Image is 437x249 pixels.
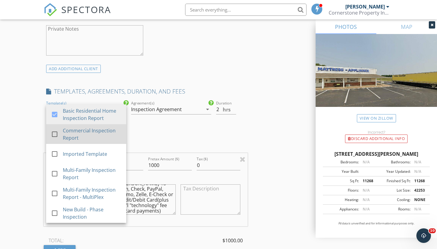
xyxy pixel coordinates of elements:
[316,19,376,34] a: PHOTOS
[357,114,396,122] a: View on Zillow
[414,159,421,165] span: N/A
[363,159,370,165] span: N/A
[316,130,437,135] div: Incorrect?
[44,3,57,16] img: The Best Home Inspection Software - Spectora
[46,141,245,148] h4: FEES
[49,237,64,244] span: TOTAL:
[325,178,359,184] div: Sq Ft:
[363,188,370,193] span: N/A
[323,221,430,226] p: All data is unverified and for informational purposes only.
[376,178,411,184] div: Finished Sq Ft:
[61,3,111,16] span: SPECTORA
[376,19,437,34] a: MAP
[204,106,211,113] i: arrow_drop_down
[363,197,370,202] span: N/A
[345,4,385,10] div: [PERSON_NAME]
[345,135,408,143] div: Discard Additional info
[376,206,411,212] div: Rooms:
[63,186,121,201] div: Multi-Family Inspection Report - MultiPlex
[185,4,307,16] input: Search everything...
[44,8,111,21] a: SPECTORA
[325,197,359,203] div: Heating:
[46,87,245,95] h4: TEMPLATES, AGREEMENTS, DURATION, AND FEES
[416,228,431,243] iframe: Intercom live chat
[325,188,359,193] div: Floors:
[414,206,421,212] span: N/A
[376,188,411,193] div: Lot Size:
[411,197,428,203] div: NONE
[131,107,182,112] div: Inspection Agreement
[429,228,436,233] span: 10
[46,65,101,73] div: ADD ADDITIONAL client
[223,107,231,112] span: hrs
[316,34,437,121] img: streetview
[359,178,376,184] div: 11268
[222,237,243,244] span: $1000.00
[325,159,359,165] div: Bedrooms:
[63,166,121,181] div: Multi-Family Inspection Report
[216,104,236,114] input: 0.0
[376,197,411,203] div: Cooling:
[63,127,121,142] div: Commercial Inspection Report
[363,206,370,212] span: N/A
[376,159,411,165] div: Bathrooms:
[329,10,389,16] div: Cornerstone Property Inspections, LLC
[325,206,359,212] div: Appliances:
[411,178,428,184] div: 11268
[325,169,359,174] div: Year Built:
[63,206,121,220] div: New Build - Phase Inspection
[63,150,121,158] div: Imported Template
[411,188,428,193] div: 42253
[323,150,430,158] div: [STREET_ADDRESS][PERSON_NAME]
[63,107,121,122] div: Basic Residential Home Inspection Report
[376,169,411,174] div: Year Updated:
[414,169,421,174] span: N/A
